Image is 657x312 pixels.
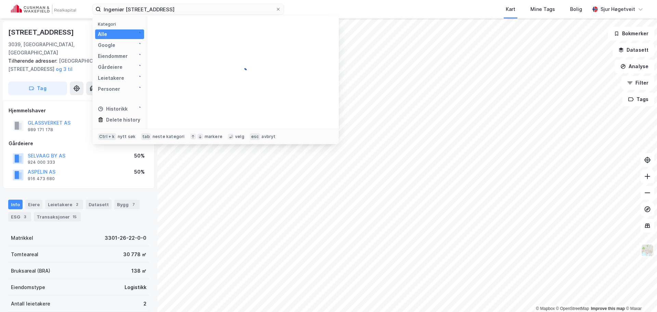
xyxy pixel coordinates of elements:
[98,30,107,38] div: Alle
[136,32,141,37] img: spinner.a6d8c91a73a9ac5275cf975e30b51cfb.svg
[98,63,123,71] div: Gårdeiere
[235,134,244,139] div: velg
[98,74,124,82] div: Leietakere
[34,212,81,222] div: Transaksjoner
[114,200,140,209] div: Bygg
[131,267,146,275] div: 138 ㎡
[8,27,75,38] div: [STREET_ADDRESS]
[28,160,55,165] div: 924 000 333
[98,22,144,27] div: Kategori
[106,116,140,124] div: Delete history
[134,168,145,176] div: 50%
[123,250,146,259] div: 30 778 ㎡
[28,176,55,182] div: 916 473 680
[136,106,141,112] img: spinner.a6d8c91a73a9ac5275cf975e30b51cfb.svg
[8,200,23,209] div: Info
[570,5,582,13] div: Bolig
[623,279,657,312] iframe: Chat Widget
[536,306,555,311] a: Mapbox
[613,43,654,57] button: Datasett
[8,40,114,57] div: 3039, [GEOGRAPHIC_DATA], [GEOGRAPHIC_DATA]
[22,213,28,220] div: 3
[615,60,654,73] button: Analyse
[622,92,654,106] button: Tags
[130,201,137,208] div: 7
[134,152,145,160] div: 50%
[71,213,78,220] div: 15
[530,5,555,13] div: Mine Tags
[9,107,149,115] div: Hjemmelshaver
[86,200,112,209] div: Datasett
[136,53,141,59] img: spinner.a6d8c91a73a9ac5275cf975e30b51cfb.svg
[237,67,248,78] img: spinner.a6d8c91a73a9ac5275cf975e30b51cfb.svg
[141,133,151,140] div: tab
[98,85,120,93] div: Personer
[601,5,635,13] div: Sjur Høgetveit
[11,300,50,308] div: Antall leietakere
[28,127,53,133] div: 989 171 178
[143,300,146,308] div: 2
[205,134,222,139] div: markere
[136,64,141,70] img: spinner.a6d8c91a73a9ac5275cf975e30b51cfb.svg
[8,82,67,95] button: Tag
[8,212,31,222] div: ESG
[11,267,50,275] div: Bruksareal (BRA)
[506,5,515,13] div: Kart
[11,234,33,242] div: Matrikkel
[98,133,116,140] div: Ctrl + k
[9,139,149,148] div: Gårdeiere
[591,306,625,311] a: Improve this map
[8,57,144,73] div: [GEOGRAPHIC_DATA][STREET_ADDRESS]
[25,200,42,209] div: Eiere
[153,134,185,139] div: neste kategori
[608,27,654,40] button: Bokmerker
[136,42,141,48] img: spinner.a6d8c91a73a9ac5275cf975e30b51cfb.svg
[250,133,260,140] div: esc
[125,283,146,291] div: Logistikk
[98,41,115,49] div: Google
[98,105,128,113] div: Historikk
[556,306,589,311] a: OpenStreetMap
[74,201,80,208] div: 2
[98,52,128,60] div: Eiendommer
[11,283,45,291] div: Eiendomstype
[105,234,146,242] div: 3301-26-22-0-0
[8,58,59,64] span: Tilhørende adresser:
[641,244,654,257] img: Z
[118,134,136,139] div: nytt søk
[621,76,654,90] button: Filter
[261,134,275,139] div: avbryt
[136,86,141,92] img: spinner.a6d8c91a73a9ac5275cf975e30b51cfb.svg
[11,250,38,259] div: Tomteareal
[623,279,657,312] div: Kontrollprogram for chat
[136,75,141,81] img: spinner.a6d8c91a73a9ac5275cf975e30b51cfb.svg
[45,200,83,209] div: Leietakere
[11,4,76,14] img: cushman-wakefield-realkapital-logo.202ea83816669bd177139c58696a8fa1.svg
[101,4,275,14] input: Søk på adresse, matrikkel, gårdeiere, leietakere eller personer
